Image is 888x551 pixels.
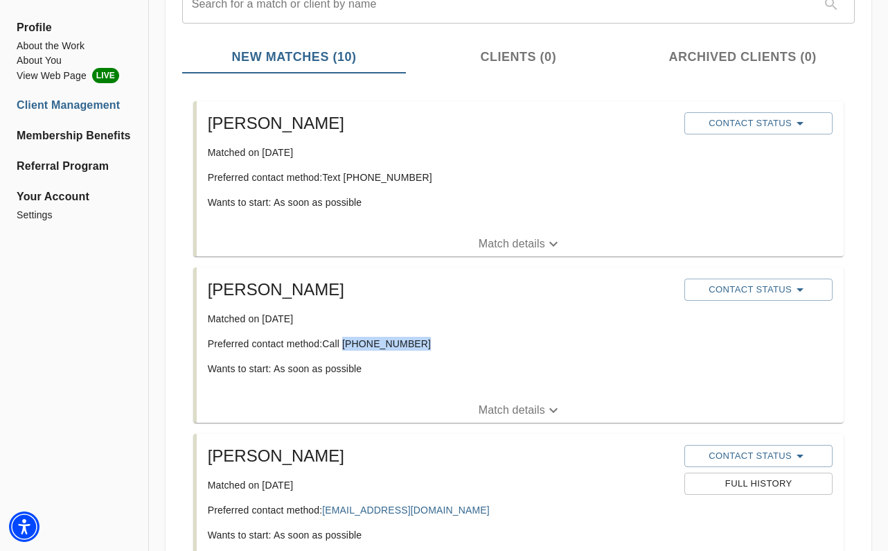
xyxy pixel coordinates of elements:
a: Membership Benefits [17,128,132,144]
p: Preferred contact method: Text [PHONE_NUMBER] [208,170,674,184]
a: [EMAIL_ADDRESS][DOMAIN_NAME] [322,505,489,516]
p: Matched on [DATE] [208,478,674,492]
button: Contact Status [684,445,833,467]
a: Client Management [17,97,132,114]
span: New Matches (10) [190,48,398,67]
button: Match details [197,231,844,256]
p: Match details [479,236,545,252]
button: Contact Status [684,279,833,301]
button: Full History [684,473,833,495]
h5: [PERSON_NAME] [208,112,674,134]
div: Accessibility Menu [9,511,39,542]
h5: [PERSON_NAME] [208,279,674,301]
span: Contact Status [691,115,826,132]
li: View Web Page [17,68,132,83]
p: Matched on [DATE] [208,146,674,159]
p: Match details [479,402,545,419]
p: Wants to start: As soon as possible [208,362,674,376]
span: Your Account [17,189,132,205]
span: LIVE [92,68,119,83]
button: Contact Status [684,112,833,134]
p: Wants to start: As soon as possible [208,528,674,542]
a: About the Work [17,39,132,53]
a: Referral Program [17,158,132,175]
p: Wants to start: As soon as possible [208,195,674,209]
a: View Web PageLIVE [17,68,132,83]
p: Preferred contact method: [208,503,674,517]
span: Profile [17,19,132,36]
span: Contact Status [691,448,826,464]
p: Preferred contact method: Call [PHONE_NUMBER] [208,337,674,351]
h5: [PERSON_NAME] [208,445,674,467]
span: Clients (0) [414,48,622,67]
p: Matched on [DATE] [208,312,674,326]
span: Contact Status [691,281,826,298]
a: About You [17,53,132,68]
a: Settings [17,208,132,222]
span: Full History [691,476,826,492]
span: Archived Clients (0) [639,48,846,67]
button: Match details [197,398,844,423]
